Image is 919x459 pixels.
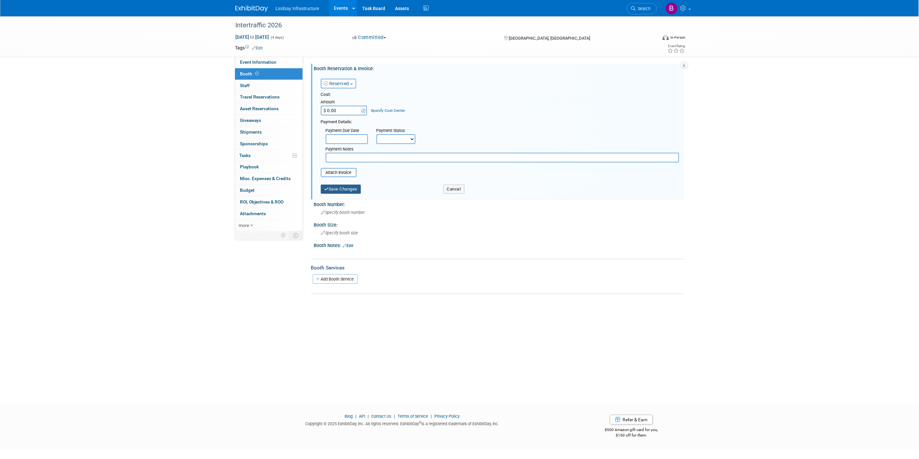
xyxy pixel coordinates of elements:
a: Shipments [235,126,303,138]
div: Copyright © 2025 ExhibitDay, Inc. All rights reserved. ExhibitDay is a registered trademark of Ex... [235,419,570,427]
span: Tasks [240,153,251,158]
div: Amount [321,99,368,106]
div: Event Rating [667,45,685,48]
img: Brittany Russell [665,2,678,15]
div: Booth Number: [314,200,684,208]
a: Refer & Earn [610,415,653,425]
a: Staff [235,80,303,91]
a: Misc. Expenses & Credits [235,173,303,184]
div: Booth Notes: [314,241,684,249]
a: ROI, Objectives & ROO [235,196,303,208]
a: Booth [235,68,303,80]
span: Staff [240,83,250,88]
span: Budget [240,188,255,193]
div: Payment Status [376,128,420,134]
a: Edit [343,243,354,248]
td: Personalize Event Tab Strip [278,231,290,240]
span: ROI, Objectives & ROO [240,199,284,204]
span: Sponsorships [240,141,268,146]
div: Booth Services [311,264,684,271]
span: | [354,414,358,419]
div: Booth Reservation & Invoice: [314,64,684,72]
a: API [359,414,365,419]
a: Terms of Service [398,414,428,419]
div: Booth Size: [314,220,684,228]
a: Add Booth Service [313,274,358,284]
td: Toggle Event Tabs [289,231,303,240]
span: [GEOGRAPHIC_DATA], [GEOGRAPHIC_DATA] [509,36,590,41]
a: Blog [345,414,353,419]
div: $150 off for them. [579,433,684,438]
button: Reserved [321,79,356,88]
span: Booth not reserved yet [254,71,260,76]
a: Sponsorships [235,138,303,150]
div: In-Person [670,35,685,40]
span: Event Information [240,59,277,65]
span: Lindsay Infrastructure [276,6,320,11]
sup: ® [419,421,421,424]
span: to [249,34,256,40]
span: Attachments [240,211,266,216]
img: ExhibitDay [235,6,268,12]
a: more [235,220,303,231]
a: Attachments [235,208,303,219]
div: Cost: [321,92,679,98]
span: Shipments [240,129,262,135]
span: | [429,414,433,419]
a: Event Information [235,57,303,68]
a: Giveaways [235,115,303,126]
div: $500 Amazon gift card for you, [579,423,684,438]
a: Tasks [235,150,303,161]
img: Format-Inperson.png [663,35,669,40]
a: Privacy Policy [434,414,460,419]
span: more [239,223,249,228]
div: Payment Details: [321,117,679,125]
div: Intertraffic 2026 [233,20,647,31]
button: Save Changes [321,185,361,194]
a: Search [627,3,657,14]
div: Event Format [619,34,686,44]
a: Travel Reservations [235,91,303,103]
span: Specify booth size [321,230,358,235]
span: Playbook [240,164,259,169]
span: Booth [240,71,260,76]
span: [DATE] [DATE] [235,34,269,40]
span: | [392,414,397,419]
div: Payment Due Date [326,128,367,134]
span: Asset Reservations [240,106,279,111]
span: Misc. Expenses & Credits [240,176,291,181]
a: Contact Us [371,414,391,419]
a: Reserved [324,81,349,86]
span: (4 days) [270,35,284,40]
a: Budget [235,185,303,196]
span: | [366,414,370,419]
span: Travel Reservations [240,94,280,99]
td: Tags [235,45,263,51]
button: Cancel [443,185,465,194]
button: Committed [350,34,389,41]
a: Specify Cost Center [371,108,405,113]
a: Edit [252,46,263,50]
a: Playbook [235,161,303,173]
div: Payment Notes [326,146,679,153]
span: Specify booth number [321,210,365,215]
span: Giveaways [240,118,261,123]
a: Asset Reservations [235,103,303,114]
span: Search [636,6,651,11]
